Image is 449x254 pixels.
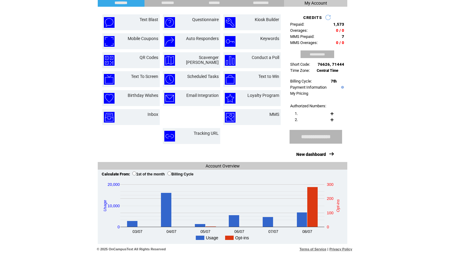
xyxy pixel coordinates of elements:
text: 03/07 [133,229,143,234]
a: Scavenger [PERSON_NAME] [186,55,219,65]
span: Central Time [317,68,338,73]
a: Conduct a Poll [252,55,279,60]
img: text-to-win.png [225,74,235,85]
img: mms.png [225,112,235,123]
span: CREDITS [303,15,322,20]
span: | [327,247,328,251]
a: QR Codes [140,55,158,60]
a: My Pricing [290,91,308,96]
a: Loyalty Program [247,93,279,98]
img: birthday-wishes.png [104,93,115,104]
a: Auto Responders [186,36,219,41]
img: text-to-screen.png [104,74,115,85]
a: Scheduled Tasks [187,74,219,79]
text: Usage [103,200,107,212]
input: Billing Cycle [167,171,171,175]
span: 1,573 [333,22,344,27]
span: 0 / 0 [336,28,344,33]
a: Kiosk Builder [255,17,279,22]
a: Tracking URL [194,131,219,136]
text: Usage [206,235,218,240]
span: Time Zone: [290,68,310,73]
text: 04/07 [166,229,177,234]
a: Email Integration [186,93,219,98]
label: Billing Cycle [167,172,193,176]
a: Text to Win [258,74,279,79]
img: auto-responders.png [164,36,175,47]
img: conduct-a-poll.png [225,55,235,66]
span: 7 [342,34,344,39]
text: 07/07 [268,229,278,234]
a: Questionnaire [192,17,219,22]
a: Text Blast [140,17,158,22]
span: MMS Prepaid: [290,34,314,39]
img: questionnaire.png [164,17,175,28]
span: Authorized Numbers: [290,104,326,108]
span: © 2025 OnCampusText All Rights Reserved [97,247,166,251]
a: MMS [269,112,279,117]
span: MMS Overages: [290,40,318,45]
span: 2. [295,117,298,122]
img: kiosk-builder.png [225,17,235,28]
a: Privacy Policy [329,247,352,251]
img: scavenger-hunt.png [164,55,175,66]
text: 20,000 [108,182,120,187]
a: Terms of Service [300,247,327,251]
span: Account Overview [206,164,240,168]
img: qr-codes.png [104,55,115,66]
span: 0 / 0 [336,40,344,45]
a: New dashboard [296,152,326,157]
text: Opt-ins [235,235,249,240]
span: Short Code: [290,62,310,67]
text: 0 [118,225,120,229]
a: Mobile Coupons [128,36,158,41]
span: 76626, 71444 [318,62,344,67]
img: loyalty-program.png [225,93,235,104]
img: keywords.png [225,36,235,47]
span: 7th [331,79,337,83]
text: 05/07 [200,229,210,234]
a: Payment Information [290,85,327,90]
span: My Account [305,1,327,6]
img: tracking-url.png [164,131,175,142]
text: 0 [327,225,329,229]
text: Opt-ins [336,199,340,212]
img: email-integration.png [164,93,175,104]
svg: A chart. [102,181,342,242]
input: 1st of the month [132,171,136,175]
a: Keywords [260,36,279,41]
span: 1. [295,111,298,116]
a: Inbox [148,112,158,117]
text: 08/07 [302,229,312,234]
img: scheduled-tasks.png [164,74,175,85]
text: 100 [327,211,334,215]
text: 06/07 [234,229,244,234]
img: text-blast.png [104,17,115,28]
img: inbox.png [104,112,115,123]
a: Text To Screen [131,74,158,79]
span: Calculate From: [102,172,130,176]
text: 300 [327,182,334,187]
img: mobile-coupons.png [104,36,115,47]
span: Overages: [290,28,308,33]
text: 10,000 [108,204,120,208]
label: 1st of the month [132,172,165,176]
span: Billing Cycle: [290,79,312,83]
text: 200 [327,196,334,201]
a: Birthday Wishes [128,93,158,98]
img: help.gif [340,86,344,89]
span: Prepaid: [290,22,304,27]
